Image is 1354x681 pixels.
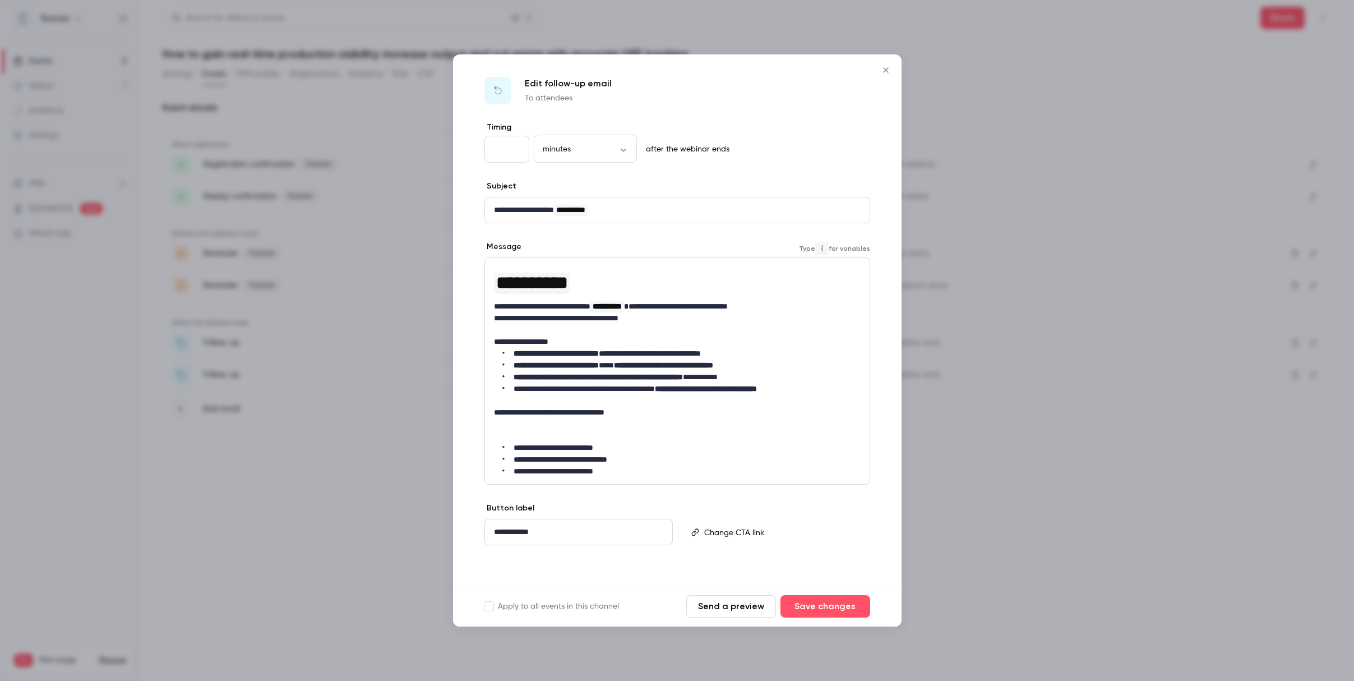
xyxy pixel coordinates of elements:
div: editor [485,197,870,223]
div: editor [700,519,869,545]
label: Apply to all events in this channel [484,601,619,612]
label: Timing [484,122,870,133]
p: after the webinar ends [641,144,729,155]
code: { [815,242,829,255]
div: minutes [534,144,637,155]
p: Edit follow-up email [525,77,612,90]
button: Send a preview [686,595,776,618]
button: Save changes [780,595,870,618]
p: To attendees [525,93,612,104]
div: editor [485,258,870,484]
label: Button label [484,503,534,514]
label: Subject [484,181,516,192]
button: Close [875,59,897,81]
label: Message [484,241,521,252]
div: editor [485,519,672,545]
span: Type for variables [799,242,870,255]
